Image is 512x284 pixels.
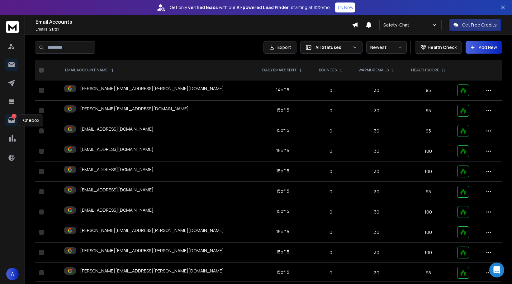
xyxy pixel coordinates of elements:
button: Health Check [415,41,462,54]
td: 95 [403,121,453,141]
button: Export [263,41,296,54]
p: Get Free Credits [462,22,497,28]
td: 30 [350,202,403,222]
p: Safety-Chat [383,22,412,28]
p: 0 [315,270,347,276]
p: 0 [315,209,347,215]
button: Add New [466,41,502,54]
div: Open Intercom Messenger [489,262,504,277]
td: 30 [350,121,403,141]
button: Newest [366,41,407,54]
button: Try Now [335,2,355,12]
div: Onebox [19,114,43,126]
p: DAILY EMAILS SENT [262,68,297,73]
p: 0 [315,87,347,94]
p: [PERSON_NAME][EMAIL_ADDRESS][PERSON_NAME][DOMAIN_NAME] [80,268,224,274]
div: 15 of 15 [276,249,289,255]
td: 30 [350,80,403,101]
p: 0 [315,189,347,195]
td: 95 [403,263,453,283]
td: 30 [350,182,403,202]
td: 30 [350,141,403,161]
p: WARMUP EMAILS [358,68,389,73]
p: BOUNCES [319,68,337,73]
strong: verified leads [188,4,218,11]
span: 21 / 21 [49,26,59,32]
td: 95 [403,80,453,101]
p: 0 [315,249,347,256]
p: [EMAIL_ADDRESS][DOMAIN_NAME] [80,187,154,193]
div: 15 of 15 [276,229,289,235]
div: 15 of 15 [276,127,289,133]
div: 15 of 15 [276,107,289,113]
td: 100 [403,202,453,222]
p: Try Now [337,4,353,11]
p: [PERSON_NAME][EMAIL_ADDRESS][PERSON_NAME][DOMAIN_NAME] [80,248,224,254]
div: 15 of 15 [276,269,289,275]
p: [PERSON_NAME][EMAIL_ADDRESS][PERSON_NAME][DOMAIN_NAME] [80,227,224,233]
div: 15 of 15 [276,208,289,214]
p: 0 [315,229,347,235]
div: EMAIL ACCOUNT NAME [65,68,114,73]
p: 0 [315,148,347,154]
td: 100 [403,141,453,161]
p: 2 [12,114,17,119]
p: 0 [315,108,347,114]
div: 15 of 15 [276,188,289,194]
td: 30 [350,101,403,121]
p: [EMAIL_ADDRESS][DOMAIN_NAME] [80,126,154,132]
td: 30 [350,263,403,283]
p: [PERSON_NAME][EMAIL_ADDRESS][PERSON_NAME][DOMAIN_NAME] [80,85,224,92]
td: 100 [403,161,453,182]
h1: Email Accounts [36,18,352,26]
button: A [6,268,19,280]
div: 14 of 15 [276,87,289,93]
td: 30 [350,222,403,243]
p: HEALTH SCORE [411,68,439,73]
a: 2 [5,114,18,126]
td: 30 [350,161,403,182]
p: [EMAIL_ADDRESS][DOMAIN_NAME] [80,166,154,173]
p: [EMAIL_ADDRESS][DOMAIN_NAME] [80,146,154,152]
p: Get only with our starting at $22/mo [170,4,330,11]
td: 100 [403,243,453,263]
div: 15 of 15 [276,168,289,174]
button: Get Free Credits [449,19,501,31]
td: 30 [350,243,403,263]
p: [PERSON_NAME][EMAIL_ADDRESS][DOMAIN_NAME] [80,106,189,112]
img: logo [6,21,19,33]
strong: AI-powered Lead Finder, [237,4,290,11]
td: 95 [403,101,453,121]
p: All Statuses [315,44,350,51]
td: 100 [403,222,453,243]
p: 0 [315,168,347,175]
p: 0 [315,128,347,134]
p: [EMAIL_ADDRESS][DOMAIN_NAME] [80,207,154,213]
div: 15 of 15 [276,147,289,154]
td: 95 [403,182,453,202]
p: Health Check [428,44,457,51]
p: Emails : [36,27,352,32]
